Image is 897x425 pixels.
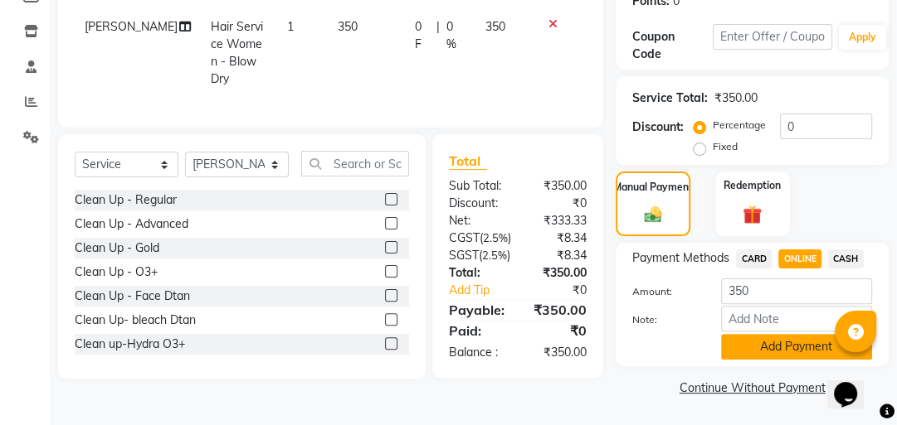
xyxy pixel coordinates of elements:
[523,247,599,264] div: ₹8.34
[724,178,781,193] label: Redemption
[436,300,518,320] div: Payable:
[518,264,599,282] div: ₹350.00
[436,344,518,361] div: Balance :
[75,336,185,353] div: Clean up-Hydra O3+
[613,180,693,195] label: Manual Payment
[518,300,599,320] div: ₹350.00
[827,359,880,408] iframe: chat widget
[75,239,159,257] div: Clean Up - Gold
[436,282,531,299] a: Add Tip
[714,89,758,107] div: ₹350.00
[85,19,178,34] span: [PERSON_NAME]
[518,177,599,195] div: ₹350.00
[75,263,158,281] div: Clean Up - O3+
[632,28,712,63] div: Coupon Code
[211,19,263,86] span: Hair Service Women - Blow Dry
[639,205,667,225] img: _cash.svg
[436,212,518,229] div: Net:
[436,18,440,53] span: |
[620,284,708,299] label: Amount:
[778,249,821,268] span: ONLINE
[414,18,430,53] span: 0 F
[75,191,177,209] div: Clean Up - Regular
[619,379,885,397] a: Continue Without Payment
[713,118,766,133] label: Percentage
[301,151,409,176] input: Search or Scan
[436,229,524,247] div: ( )
[518,321,599,340] div: ₹0
[632,89,708,107] div: Service Total:
[632,249,729,267] span: Payment Methods
[436,264,518,282] div: Total:
[436,321,518,340] div: Paid:
[713,24,832,50] input: Enter Offer / Coupon Code
[713,139,738,154] label: Fixed
[75,312,196,329] div: Clean Up- bleach Dtan
[287,19,294,34] span: 1
[449,248,479,263] span: SGST
[449,152,487,170] span: Total
[446,18,466,53] span: 0 %
[482,249,507,262] span: 2.5%
[485,19,505,34] span: 350
[436,247,523,264] div: ( )
[532,282,600,299] div: ₹0
[839,25,886,50] button: Apply
[721,278,872,304] input: Amount
[828,249,864,268] span: CASH
[436,177,518,195] div: Sub Total:
[518,212,599,229] div: ₹333.33
[518,344,599,361] div: ₹350.00
[620,312,708,327] label: Note:
[483,231,508,244] span: 2.5%
[632,118,684,136] div: Discount:
[75,287,190,305] div: Clean Up - Face Dtan
[338,19,358,34] span: 350
[721,306,872,331] input: Add Note
[436,195,518,212] div: Discount:
[524,229,599,247] div: ₹8.34
[737,203,768,226] img: _gift.svg
[736,249,772,268] span: CARD
[449,230,480,245] span: CGST
[518,195,599,212] div: ₹0
[721,334,872,360] button: Add Payment
[75,215,188,233] div: Clean Up - Advanced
